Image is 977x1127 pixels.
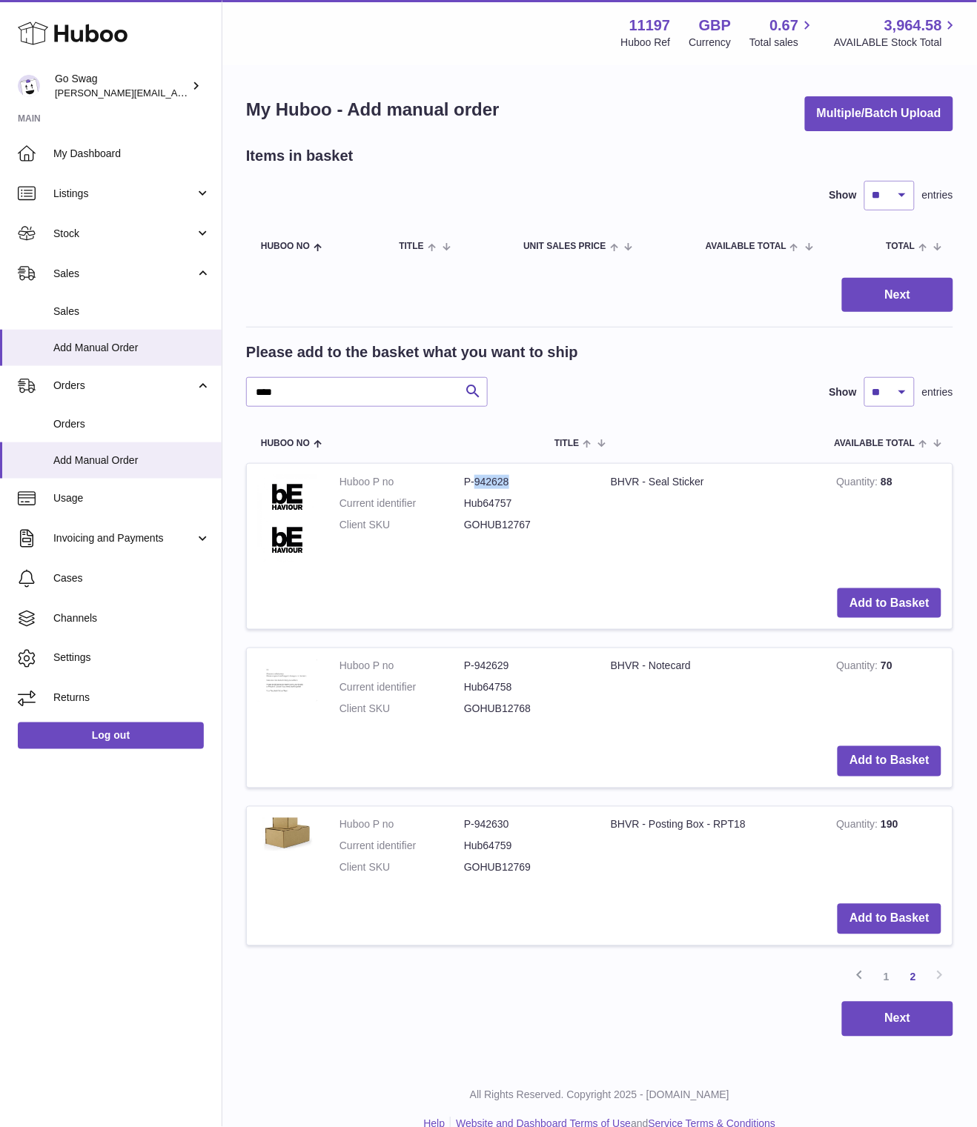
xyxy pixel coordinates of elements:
[837,819,881,834] strong: Quantity
[887,242,915,251] span: Total
[261,242,310,251] span: Huboo no
[842,1002,953,1037] button: Next
[18,722,204,749] a: Log out
[837,476,881,491] strong: Quantity
[523,242,606,251] span: Unit Sales Price
[258,475,317,562] img: BHVR - Seal Sticker
[53,453,211,468] span: Add Manual Order
[246,146,354,166] h2: Items in basket
[246,342,578,362] h2: Please add to the basket what you want to ship
[53,417,211,431] span: Orders
[838,588,941,619] button: Add to Basket
[842,278,953,313] button: Next
[340,681,464,695] dt: Current identifier
[749,16,815,50] a: 0.67 Total sales
[53,379,195,393] span: Orders
[838,904,941,934] button: Add to Basket
[900,964,927,991] a: 2
[749,36,815,50] span: Total sales
[600,807,826,894] td: BHVR - Posting Box - RPT18
[834,16,959,50] a: 3,964.58 AVAILABLE Stock Total
[258,818,317,852] img: BHVR - Posting Box - RPT18
[464,861,589,875] dd: GOHUB12769
[464,659,589,674] dd: P-942629
[340,818,464,832] dt: Huboo P no
[464,518,589,532] dd: GOHUB12767
[340,659,464,674] dt: Huboo P no
[464,818,589,832] dd: P-942630
[554,439,579,448] span: Title
[234,1088,965,1103] p: All Rights Reserved. Copyright 2025 - [DOMAIN_NAME]
[246,98,500,122] h1: My Huboo - Add manual order
[399,242,423,251] span: Title
[53,267,195,281] span: Sales
[826,807,953,894] td: 190
[340,496,464,511] dt: Current identifier
[922,385,953,399] span: entries
[53,691,211,705] span: Returns
[464,681,589,695] dd: Hub64758
[53,491,211,505] span: Usage
[838,746,941,777] button: Add to Basket
[55,72,188,100] div: Go Swag
[922,188,953,202] span: entries
[53,305,211,319] span: Sales
[464,702,589,717] dd: GOHUB12768
[53,147,211,161] span: My Dashboard
[340,840,464,854] dt: Current identifier
[826,648,953,735] td: 70
[258,659,317,702] img: BHVR - Notecard
[53,227,195,241] span: Stock
[600,464,826,576] td: BHVR - Seal Sticker
[340,861,464,875] dt: Client SKU
[340,475,464,489] dt: Huboo P no
[706,242,786,251] span: AVAILABLE Total
[873,964,900,991] a: 1
[829,385,857,399] label: Show
[829,188,857,202] label: Show
[826,464,953,576] td: 88
[261,439,310,448] span: Huboo no
[837,660,881,676] strong: Quantity
[464,840,589,854] dd: Hub64759
[340,518,464,532] dt: Client SKU
[464,475,589,489] dd: P-942628
[53,531,195,545] span: Invoicing and Payments
[629,16,671,36] strong: 11197
[53,651,211,665] span: Settings
[600,648,826,735] td: BHVR - Notecard
[53,187,195,201] span: Listings
[805,96,953,131] button: Multiple/Batch Upload
[18,75,40,97] img: leigh@goswag.com
[53,571,211,585] span: Cases
[53,611,211,625] span: Channels
[55,87,297,99] span: [PERSON_NAME][EMAIL_ADDRESS][DOMAIN_NAME]
[835,439,915,448] span: AVAILABLE Total
[621,36,671,50] div: Huboo Ref
[53,341,211,355] span: Add Manual Order
[689,36,732,50] div: Currency
[699,16,731,36] strong: GBP
[770,16,799,36] span: 0.67
[834,36,959,50] span: AVAILABLE Stock Total
[340,702,464,717] dt: Client SKU
[464,496,589,511] dd: Hub64757
[884,16,942,36] span: 3,964.58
